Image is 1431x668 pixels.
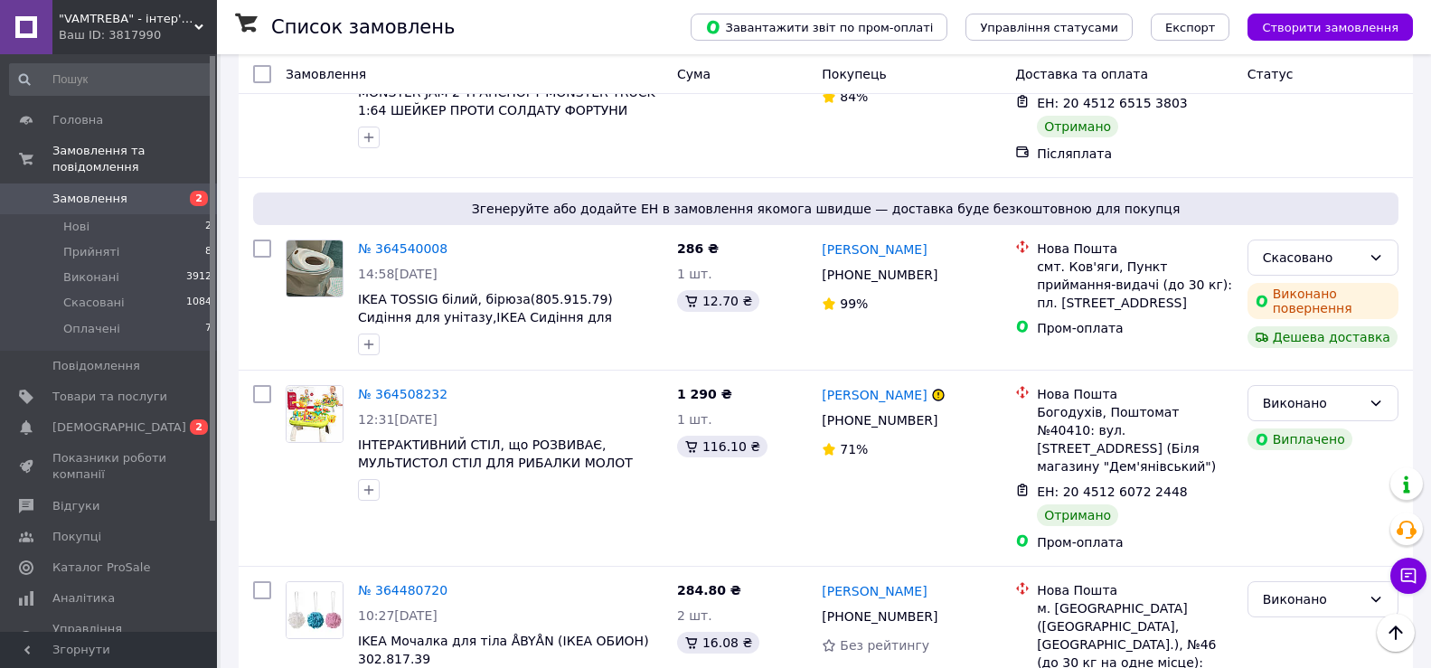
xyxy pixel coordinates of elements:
[190,419,208,435] span: 2
[1262,21,1398,34] span: Створити замовлення
[965,14,1133,41] button: Управління статусами
[1037,385,1233,403] div: Нова Пошта
[1247,326,1398,348] div: Дешева доставка
[1247,428,1352,450] div: Виплачено
[52,419,186,436] span: [DEMOGRAPHIC_DATA]
[1037,145,1233,163] div: Післяплата
[286,581,344,639] a: Фото товару
[818,408,941,433] div: [PHONE_NUMBER]
[1390,558,1426,594] button: Чат з покупцем
[287,582,343,638] img: Фото товару
[52,621,167,654] span: Управління сайтом
[358,241,447,256] a: № 364540008
[840,442,868,456] span: 71%
[677,608,712,623] span: 2 шт.
[822,240,927,259] a: [PERSON_NAME]
[1165,21,1216,34] span: Експорт
[840,638,929,653] span: Без рейтингу
[358,437,633,488] a: ІНТЕРАКТИВНИЙ СТІЛ, що РОЗВИВАЄ, МУЛЬТИСТОЛ СТІЛ ДЛЯ РИБАЛКИ МОЛОТ WOOPIE БЕБІ
[59,27,217,43] div: Ваш ID: 3817990
[1151,14,1230,41] button: Експорт
[190,191,208,206] span: 2
[818,604,941,629] div: [PHONE_NUMBER]
[840,89,868,104] span: 84%
[1263,248,1361,268] div: Скасовано
[52,191,127,207] span: Замовлення
[1037,96,1188,110] span: ЕН: 20 4512 6515 3803
[1263,589,1361,609] div: Виконано
[63,269,119,286] span: Виконані
[52,112,103,128] span: Головна
[63,244,119,260] span: Прийняті
[822,67,886,81] span: Покупець
[358,412,438,427] span: 12:31[DATE]
[705,19,933,35] span: Завантажити звіт по пром-оплаті
[1247,67,1294,81] span: Статус
[358,387,447,401] a: № 364508232
[260,200,1391,218] span: Згенеруйте або додайте ЕН в замовлення якомога швидше — доставка буде безкоштовною для покупця
[1263,393,1361,413] div: Виконано
[1037,258,1233,312] div: смт. Ков'яги, Пункт приймання-видачі (до 30 кг): пл. [STREET_ADDRESS]
[1037,319,1233,337] div: Пром-оплата
[52,498,99,514] span: Відгуки
[52,450,167,483] span: Показники роботи компанії
[677,412,712,427] span: 1 шт.
[818,262,941,287] div: [PHONE_NUMBER]
[186,269,212,286] span: 3912
[677,583,741,597] span: 284.80 ₴
[52,560,150,576] span: Каталог ProSale
[691,14,947,41] button: Завантажити звіт по пром-оплаті
[52,389,167,405] span: Товари та послуги
[677,241,719,256] span: 286 ₴
[677,387,732,401] span: 1 290 ₴
[52,358,140,374] span: Повідомлення
[52,143,217,175] span: Замовлення та повідомлення
[271,16,455,38] h1: Список замовлень
[205,321,212,337] span: 7
[1229,19,1413,33] a: Створити замовлення
[980,21,1118,34] span: Управління статусами
[286,385,344,443] a: Фото товару
[1037,581,1233,599] div: Нова Пошта
[1247,14,1413,41] button: Створити замовлення
[186,295,212,311] span: 1084
[677,436,767,457] div: 116.10 ₴
[1037,403,1233,475] div: Богодухів, Поштомат №40410: вул. [STREET_ADDRESS] (Біля магазину "Дем'янівський")
[358,608,438,623] span: 10:27[DATE]
[822,582,927,600] a: [PERSON_NAME]
[287,386,343,442] img: Фото товару
[677,290,759,312] div: 12.70 ₴
[677,632,759,654] div: 16.08 ₴
[1247,283,1398,319] div: Виконано повернення
[1037,116,1118,137] div: Отримано
[52,590,115,607] span: Аналітика
[205,219,212,235] span: 2
[822,386,927,404] a: [PERSON_NAME]
[52,529,101,545] span: Покупці
[63,295,125,311] span: Скасовані
[1037,240,1233,258] div: Нова Пошта
[9,63,213,96] input: Пошук
[286,240,344,297] a: Фото товару
[358,267,438,281] span: 14:58[DATE]
[1037,504,1118,526] div: Отримано
[287,240,343,296] img: Фото товару
[840,296,868,311] span: 99%
[677,67,711,81] span: Cума
[1037,485,1188,499] span: ЕН: 20 4512 6072 2448
[1015,67,1148,81] span: Доставка та оплата
[1037,533,1233,551] div: Пром-оплата
[286,67,366,81] span: Замовлення
[677,267,712,281] span: 1 шт.
[358,292,613,343] a: IKEA TOSSIG білий, бірюза(805.915.79) Сидіння для унітазу,ІКЕА Сидіння для унітазу TOSSIG ТОССИГ,...
[358,583,447,597] a: № 364480720
[63,219,89,235] span: Нові
[63,321,120,337] span: Оплачені
[1377,614,1415,652] button: Наверх
[358,634,649,666] a: IKEA Мочалка для тіла ÅBYÅN (ІКЕА ОБИОН) 302.817.39
[205,244,212,260] span: 8
[59,11,194,27] span: "VAMTREBA" - інтер'єри мрій тепер доступні для всіх! Ви знайдете тут все з ІК!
